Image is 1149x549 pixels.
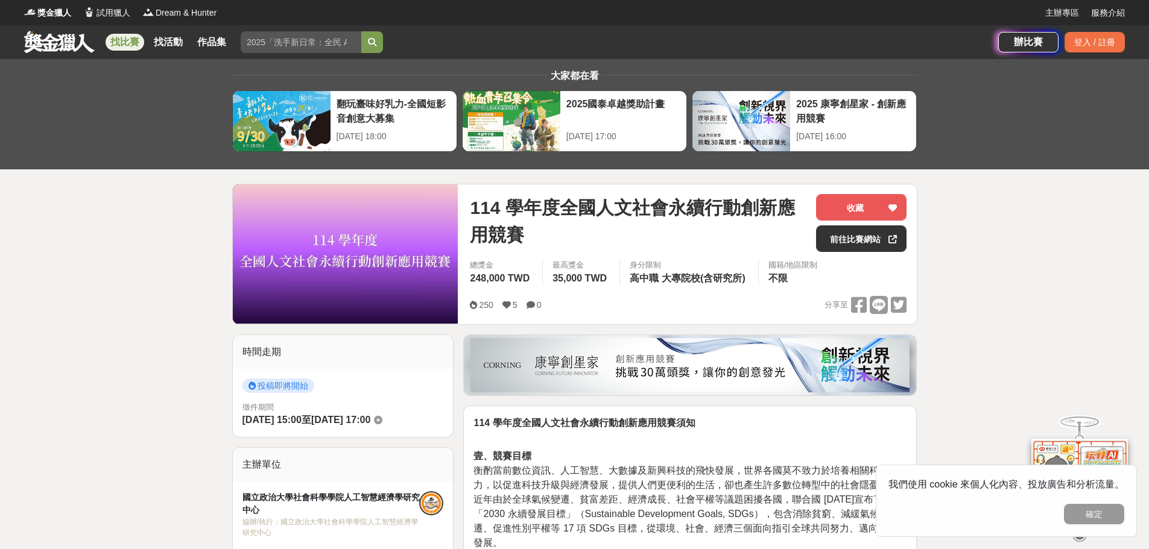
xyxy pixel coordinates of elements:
span: [DATE] 15:00 [242,415,302,425]
span: 試用獵人 [97,7,130,19]
div: 主辦單位 [233,448,454,482]
a: 主辦專區 [1045,7,1079,19]
div: [DATE] 16:00 [796,130,910,143]
span: 徵件期間 [242,403,274,412]
strong: 114 學年度全國人文社會永續行動創新應用競賽須知 [473,418,695,428]
div: 2025 康寧創星家 - 創新應用競賽 [796,97,910,124]
a: Logo獎金獵人 [24,7,71,19]
div: 翻玩臺味好乳力-全國短影音創意大募集 [337,97,451,124]
a: Logo試用獵人 [83,7,130,19]
a: 服務介紹 [1091,7,1125,19]
button: 收藏 [816,194,907,221]
a: 2025 康寧創星家 - 創新應用競賽[DATE] 16:00 [692,90,917,152]
span: 獎金獵人 [37,7,71,19]
img: Logo [142,6,154,18]
span: 248,000 TWD [470,273,530,283]
a: 前往比賽網站 [816,225,907,252]
span: 114 學年度全國人文社會永續行動創新應用競賽 [470,194,806,248]
span: 0 [537,300,542,310]
img: d2146d9a-e6f6-4337-9592-8cefde37ba6b.png [1031,438,1128,518]
div: 登入 / 註冊 [1065,32,1125,52]
a: 作品集 [192,34,231,51]
div: 2025國泰卓越獎助計畫 [566,97,680,124]
span: [DATE] 17:00 [311,415,370,425]
span: 5 [513,300,518,310]
div: [DATE] 18:00 [337,130,451,143]
button: 確定 [1064,504,1124,524]
span: 大家都在看 [548,71,602,81]
div: 身分限制 [630,259,749,271]
img: Logo [24,6,36,18]
span: 高中職 [630,273,659,283]
div: 協辦/執行： 國立政治大學社會科學學院人工智慧經濟學研究中心 [242,516,420,538]
span: 250 [479,300,493,310]
span: 大專院校(含研究所) [662,273,745,283]
span: 投稿即將開始 [242,378,314,393]
a: 2025國泰卓越獎助計畫[DATE] 17:00 [462,90,687,152]
span: 35,000 TWD [552,273,607,283]
input: 2025「洗手新日常：全民 ALL IN」洗手歌全台徵選 [241,31,361,53]
a: 辦比賽 [998,32,1059,52]
span: 總獎金 [470,259,533,271]
div: 國籍/地區限制 [768,259,818,271]
a: 找比賽 [106,34,144,51]
a: LogoDream & Hunter [142,7,217,19]
span: 衡酌當前數位資訊、人工智慧、大數據及新興科技的飛快發展，世界各國莫不致力於培養相關科技人力，以促進科技升級與經濟發展，提供人們更便利的生活，卻也產生許多數位轉型中的社會隱憂。又近年由於全球氣候變... [473,465,898,548]
img: Cover Image [233,184,458,324]
strong: 壹、競賽目標 [473,451,531,461]
span: 至 [302,415,311,425]
img: Logo [83,6,95,18]
span: 我們使用 cookie 來個人化內容、投放廣告和分析流量。 [888,479,1124,489]
span: 最高獎金 [552,259,610,271]
a: 翻玩臺味好乳力-全國短影音創意大募集[DATE] 18:00 [232,90,457,152]
span: 分享至 [825,296,848,314]
div: [DATE] 17:00 [566,130,680,143]
span: 不限 [768,273,788,283]
a: 找活動 [149,34,188,51]
img: be6ed63e-7b41-4cb8-917a-a53bd949b1b4.png [470,338,910,392]
div: 時間走期 [233,335,454,369]
div: 國立政治大學社會科學學院人工智慧經濟學研究中心 [242,491,420,516]
span: Dream & Hunter [156,7,217,19]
